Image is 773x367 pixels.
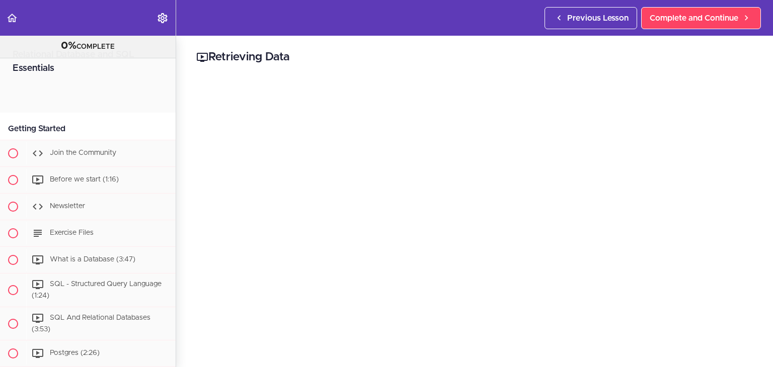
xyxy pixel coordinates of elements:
span: Complete and Continue [650,12,738,24]
span: Before we start (1:16) [50,176,119,183]
h2: Retrieving Data [196,49,753,66]
span: Previous Lesson [567,12,629,24]
span: Postgres (2:26) [50,350,100,357]
div: COMPLETE [13,40,163,53]
span: SQL - Structured Query Language (1:24) [32,281,162,299]
span: SQL And Relational Databases (3:53) [32,314,150,333]
span: Newsletter [50,203,85,210]
svg: Settings Menu [157,12,169,24]
svg: Back to course curriculum [6,12,18,24]
span: Join the Community [50,149,116,156]
span: 0% [61,41,76,51]
a: Complete and Continue [641,7,761,29]
span: What is a Database (3:47) [50,256,135,263]
a: Previous Lesson [545,7,637,29]
span: Exercise Files [50,229,94,236]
